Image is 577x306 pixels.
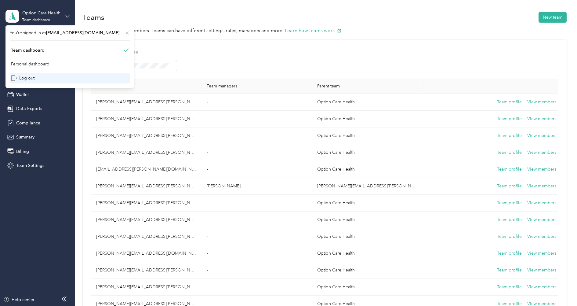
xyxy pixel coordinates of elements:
[91,212,202,228] td: timothy.lindberg@optioncare.com
[497,284,522,290] button: Team profile
[497,267,522,274] button: Team profile
[202,245,312,262] td: -
[202,228,312,245] td: -
[527,116,556,122] button: View members
[497,233,522,240] button: Team profile
[285,27,341,35] button: Learn how teams work
[527,183,556,190] button: View members
[497,166,522,173] button: Team profile
[10,30,130,36] span: You’re signed in as
[3,297,34,303] button: Help center
[543,272,577,306] iframe: Everlance-gr Chat Button Frame
[312,161,423,178] td: Option Care Health
[312,178,423,195] td: luis.tapia@optioncare.com
[202,279,312,296] td: -
[16,91,29,98] span: Wallet
[202,195,312,212] td: -
[207,267,208,273] span: -
[497,132,522,139] button: Team profile
[11,75,34,81] div: Log out
[527,284,556,290] button: View members
[207,284,208,289] span: -
[312,144,423,161] td: Option Care Health
[527,200,556,206] button: View members
[527,267,556,274] button: View members
[91,228,202,245] td: suzanne.marrero@optioncare.com
[91,178,202,195] td: shannon.myers@optioncare.com
[497,216,522,223] button: Team profile
[202,144,312,161] td: -
[497,149,522,156] button: Team profile
[497,99,522,105] button: Team profile
[16,148,29,155] span: Billing
[16,162,44,169] span: Team Settings
[22,18,50,22] div: Team dashboard
[91,79,202,94] th: Team name
[312,195,423,212] td: Option Care Health
[202,212,312,228] td: -
[207,183,307,190] p: [PERSON_NAME]
[91,245,202,262] td: janice.palazzo@optioncare.com
[16,105,42,112] span: Data Exports
[202,79,312,94] th: Team managers
[202,127,312,144] td: -
[497,183,522,190] button: Team profile
[83,27,567,35] p: Teams are groups of members. Teams can have different settings, rates, managers and more.
[207,150,208,155] span: -
[83,14,104,20] h1: Teams
[91,127,202,144] td: timothy.lindberg@optioncare.com
[207,217,208,222] span: -
[91,111,202,127] td: nancy.kamakaris@optioncare.com
[207,167,208,172] span: -
[207,133,208,138] span: -
[91,279,202,296] td: erica.smith@optioncare.com
[91,195,202,212] td: nancy.kamakaris@optioncare.com
[91,262,202,279] td: nancy.kamakaris@optioncare.com
[539,12,567,23] button: New team
[202,161,312,178] td: -
[16,134,34,140] span: Summary
[497,200,522,206] button: Team profile
[497,250,522,257] button: Team profile
[207,234,208,239] span: -
[202,262,312,279] td: -
[312,262,423,279] td: Option Care Health
[207,251,208,256] span: -
[312,94,423,111] td: Option Care Health
[312,127,423,144] td: Option Care Health
[527,250,556,257] button: View members
[497,116,522,122] button: Team profile
[207,99,208,105] span: -
[527,166,556,173] button: View members
[207,200,208,205] span: -
[91,144,202,161] td: nancy.kamakaris@optioncare.com
[312,111,423,127] td: Option Care Health
[527,99,556,105] button: View members
[527,149,556,156] button: View members
[312,228,423,245] td: Option Care Health
[207,116,208,121] span: -
[16,120,40,126] span: Compliance
[11,61,49,67] div: Personal dashboard
[527,216,556,223] button: View members
[312,212,423,228] td: Option Care Health
[312,79,423,94] th: Parent team
[202,94,312,111] td: -
[11,47,45,53] div: Team dashboard
[202,111,312,127] td: -
[312,245,423,262] td: Option Care Health
[527,233,556,240] button: View members
[91,94,202,111] td: nancy.kamakaris@optioncare.com
[91,161,202,178] td: gio.fledderjohann@optioncare.com
[527,132,556,139] button: View members
[46,30,119,35] span: [EMAIL_ADDRESS][DOMAIN_NAME]
[312,279,423,296] td: Option Care Health
[22,10,60,16] div: Option Care Health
